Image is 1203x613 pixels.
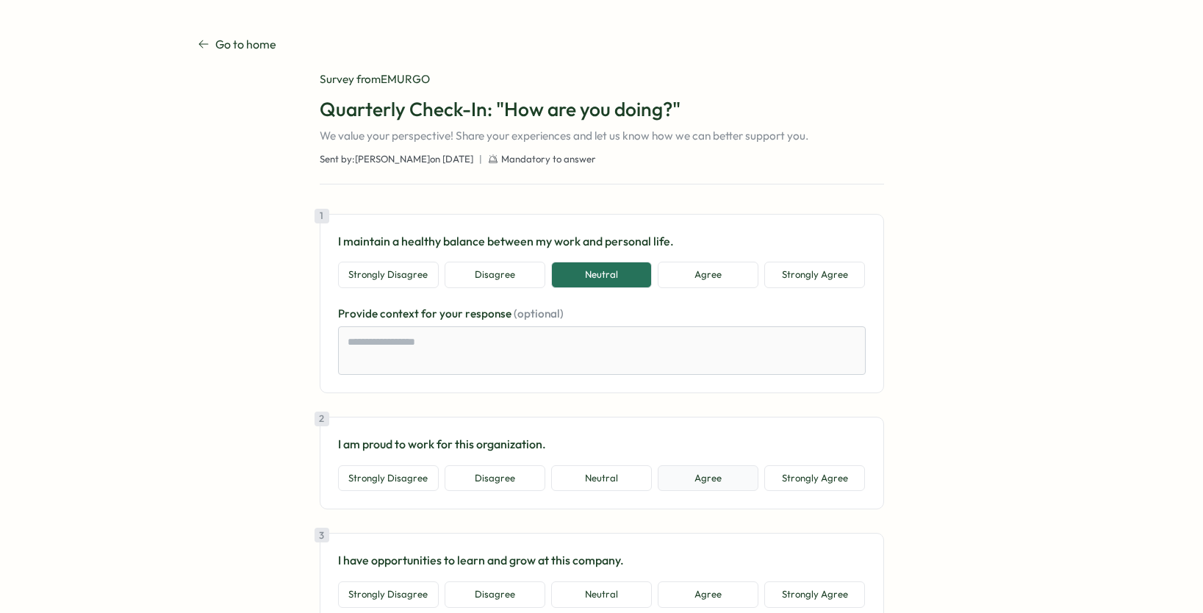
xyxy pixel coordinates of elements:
a: Go to home [198,35,276,54]
p: I have opportunities to learn and grow at this company. [338,551,866,570]
div: 3 [315,528,329,542]
p: I maintain a healthy balance between my work and personal life. [338,232,866,251]
p: Go to home [215,35,276,54]
button: Agree [658,465,758,492]
div: 1 [315,209,329,223]
button: Neutral [551,262,652,288]
button: Strongly Agree [764,581,865,608]
button: Agree [658,581,758,608]
button: Disagree [445,465,545,492]
div: Survey from EMURGO [320,71,884,87]
span: Sent by: [PERSON_NAME] on [DATE] [320,153,473,166]
button: Strongly Disagree [338,581,439,608]
button: Strongly Disagree [338,465,439,492]
p: I am proud to work for this organization. [338,435,866,454]
span: context [380,306,421,320]
h1: Quarterly Check-In: "How are you doing?" [320,96,884,122]
span: response [465,306,514,320]
span: (optional) [514,306,564,320]
button: Disagree [445,581,545,608]
span: Mandatory to answer [501,153,596,166]
button: Disagree [445,262,545,288]
div: 2 [315,412,329,426]
span: Provide [338,306,380,320]
button: Neutral [551,581,652,608]
span: for [421,306,439,320]
span: | [479,153,482,166]
button: Strongly Agree [764,465,865,492]
button: Strongly Disagree [338,262,439,288]
p: We value your perspective! Share your experiences and let us know how we can better support you. [320,128,884,144]
button: Neutral [551,465,652,492]
button: Agree [658,262,758,288]
span: your [439,306,465,320]
button: Strongly Agree [764,262,865,288]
